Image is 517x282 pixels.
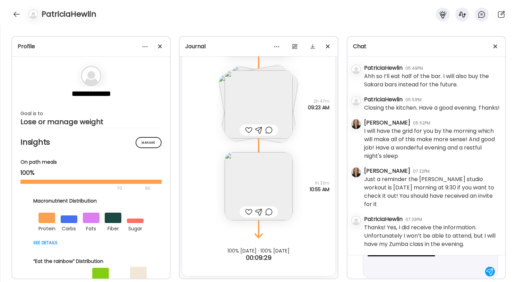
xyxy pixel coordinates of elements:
[308,98,329,104] span: 2h 47m
[127,223,144,233] div: sugar
[20,118,162,126] div: Lose or manage weight
[364,175,500,208] div: Just a reminder the [PERSON_NAME] studio workout is [DATE] morning at 9:30 if you want to check i...
[364,127,500,160] div: I will have the grid for you by the morning which will make all of this make more sense! And good...
[364,95,403,104] div: PatriciaHewlin
[180,248,337,254] div: 100% [DATE] · 100% [DATE]
[33,197,149,205] div: Macronutrient Distribution
[364,223,500,248] div: Thanks! Yes, I did receive the information. Unfortunately I won’t be able to attend, but I will h...
[20,109,162,118] div: Goal is to
[42,9,96,20] h4: PatriciaHewlin
[364,104,500,112] div: Closing the kitchen. Have a good evening. Thanks!
[364,119,410,127] div: [PERSON_NAME]
[180,254,337,262] div: 00:09:29
[310,186,329,193] span: 10:55 AM
[351,168,361,177] img: avatars%2FOBFS3SlkXLf3tw0VcKDc4a7uuG83
[136,137,162,148] div: Manage
[38,223,55,233] div: protein
[364,72,500,89] div: Ahh so I’ll eat half of the bar. I will also buy the Sakara bars instead for the future.
[308,104,329,111] span: 09:23 AM
[185,42,332,51] div: Journal
[81,66,102,86] img: bg-avatar-default.svg
[364,167,410,175] div: [PERSON_NAME]
[20,169,162,177] div: 100%
[413,120,430,126] div: 05:52PM
[413,168,430,174] div: 07:22PM
[405,65,423,71] div: 05:49PM
[105,223,121,233] div: fiber
[364,64,403,72] div: PatriciaHewlin
[353,42,500,51] div: Chat
[310,180,329,186] span: 1h 32m
[18,42,164,51] div: Profile
[405,216,422,223] div: 07:23PM
[61,223,77,233] div: carbs
[405,97,422,103] div: 05:51PM
[351,216,361,225] img: bg-avatar-default.svg
[83,223,100,233] div: fats
[351,96,361,106] img: bg-avatar-default.svg
[33,258,149,265] div: “Eat the rainbow” Distribution
[225,70,293,138] img: images%2FmZqu9VpagTe18dCbHwWVMLxYdAy2%2F69SFj8gDf7ci6srciVgl%2Fnhy12GycrdBTdCIVOdPj_240
[28,9,38,19] img: bg-avatar-default.svg
[144,184,151,193] div: 90
[351,119,361,129] img: avatars%2FOBFS3SlkXLf3tw0VcKDc4a7uuG83
[20,159,162,166] div: On path meals
[20,137,162,147] h2: Insights
[225,152,293,220] img: images%2FmZqu9VpagTe18dCbHwWVMLxYdAy2%2FVrOz4WbQ0MNNYtfmkGUp%2F7wKIpGvxIK6k8aB2fzSj_240
[364,215,403,223] div: PatriciaHewlin
[351,65,361,74] img: bg-avatar-default.svg
[20,184,143,193] div: 70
